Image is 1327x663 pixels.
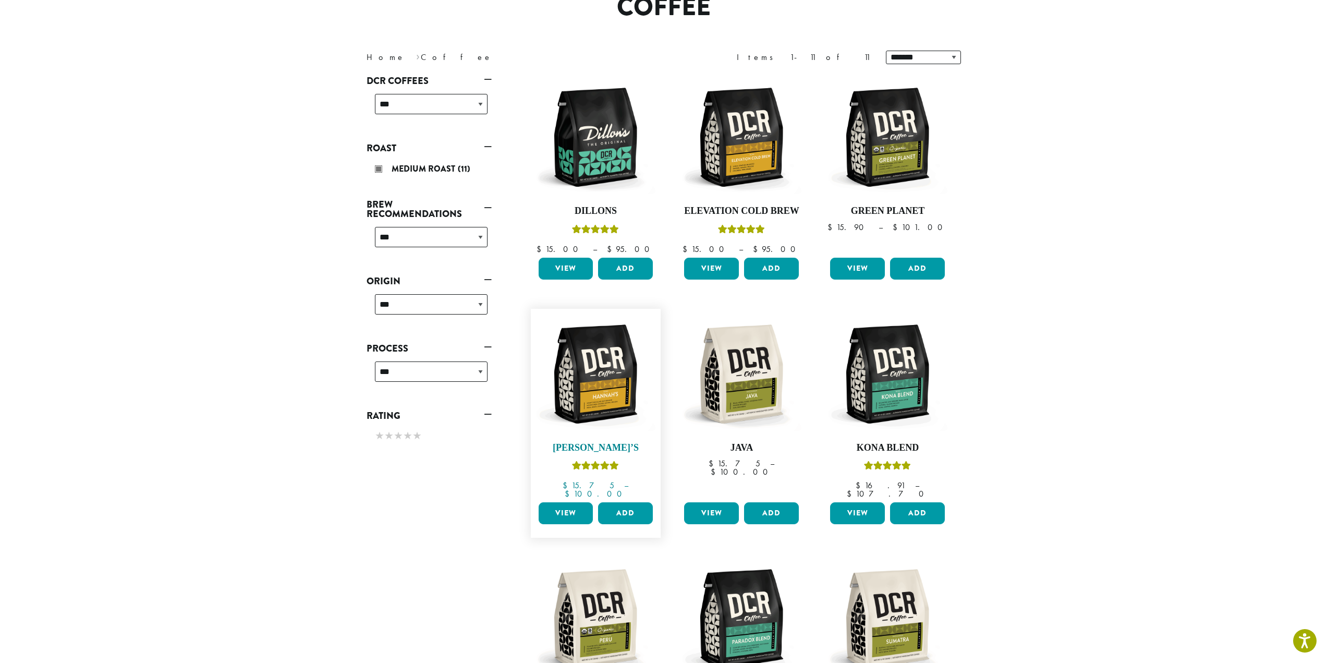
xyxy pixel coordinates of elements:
[367,272,492,290] a: Origin
[367,223,492,260] div: Brew Recommendations
[367,340,492,357] a: Process
[537,244,583,255] bdi: 15.00
[681,77,801,197] img: DCR-12oz-Elevation-Cold-Brew-Stock-scaled.png
[624,480,628,491] span: –
[827,314,947,434] img: DCR-12oz-Kona-Blend-Stock-scaled.png
[681,442,801,454] h4: Java
[718,223,765,239] div: Rated 5.00 out of 5
[856,480,865,491] span: $
[536,314,656,499] a: [PERSON_NAME]’sRated 5.00 out of 5
[593,244,597,255] span: –
[827,222,869,233] bdi: 15.90
[367,72,492,90] a: DCR Coffees
[572,460,619,475] div: Rated 5.00 out of 5
[847,488,856,499] span: $
[598,258,653,280] button: Add
[684,258,739,280] a: View
[827,77,947,254] a: Green Planet
[536,206,656,217] h4: Dillons
[367,407,492,425] a: Rating
[827,222,836,233] span: $
[681,206,801,217] h4: Elevation Cold Brew
[770,458,774,469] span: –
[744,258,799,280] button: Add
[890,502,945,524] button: Add
[827,77,947,197] img: DCR-12oz-FTO-Green-Planet-Stock-scaled.png
[403,428,412,443] span: ★
[864,460,911,475] div: Rated 5.00 out of 5
[539,502,593,524] a: View
[367,51,648,64] nav: Breadcrumb
[681,77,801,254] a: Elevation Cold BrewRated 5.00 out of 5
[856,480,905,491] bdi: 16.91
[563,480,614,491] bdi: 15.75
[367,90,492,127] div: DCR Coffees
[375,428,384,443] span: ★
[893,222,947,233] bdi: 101.00
[683,244,729,255] bdi: 15.00
[607,244,616,255] span: $
[367,290,492,327] div: Origin
[572,223,619,239] div: Rated 5.00 out of 5
[416,47,420,64] span: ›
[737,51,870,64] div: Items 1-11 of 11
[394,428,403,443] span: ★
[847,488,929,499] bdi: 107.70
[367,52,405,63] a: Home
[607,244,654,255] bdi: 95.00
[753,244,762,255] span: $
[565,488,627,499] bdi: 100.00
[563,480,571,491] span: $
[739,244,743,255] span: –
[709,458,760,469] bdi: 15.75
[827,314,947,499] a: Kona BlendRated 5.00 out of 5
[879,222,883,233] span: –
[709,458,717,469] span: $
[384,428,394,443] span: ★
[367,139,492,157] a: Roast
[392,163,458,175] span: Medium Roast
[830,502,885,524] a: View
[915,480,919,491] span: –
[827,206,947,217] h4: Green Planet
[536,77,656,254] a: DillonsRated 5.00 out of 5
[412,428,422,443] span: ★
[890,258,945,280] button: Add
[753,244,800,255] bdi: 95.00
[744,502,799,524] button: Add
[458,163,470,175] span: (11)
[681,314,801,434] img: DCR-12oz-Java-Stock-scaled.png
[827,442,947,454] h4: Kona Blend
[711,466,720,477] span: $
[536,442,656,454] h4: [PERSON_NAME]’s
[711,466,773,477] bdi: 100.00
[539,258,593,280] a: View
[565,488,574,499] span: $
[684,502,739,524] a: View
[535,77,655,197] img: DCR-12oz-Dillons-Stock-scaled.png
[830,258,885,280] a: View
[535,314,655,434] img: DCR-12oz-Hannahs-Stock-scaled.png
[367,157,492,183] div: Roast
[893,222,902,233] span: $
[367,425,492,449] div: Rating
[598,502,653,524] button: Add
[537,244,545,255] span: $
[367,196,492,223] a: Brew Recommendations
[367,357,492,394] div: Process
[681,314,801,499] a: Java
[683,244,691,255] span: $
